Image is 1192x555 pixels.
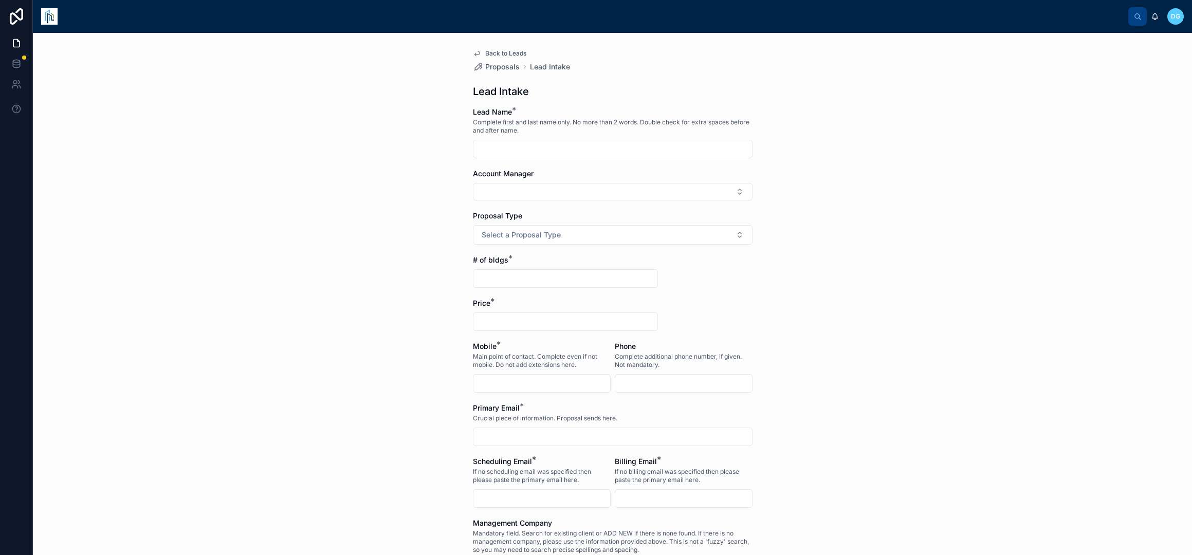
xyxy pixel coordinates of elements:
[1171,12,1180,21] span: DG
[473,183,753,200] button: Select Button
[473,169,534,178] span: Account Manager
[615,353,753,369] span: Complete additional phone number, if given. Not mandatory.
[473,342,497,350] span: Mobile
[615,342,636,350] span: Phone
[473,529,753,554] span: Mandatory field. Search for existing client or ADD NEW if there is none found. If there is no man...
[473,414,617,422] span: Crucial piece of information. Proposal sends here.
[485,62,520,72] span: Proposals
[530,62,570,72] a: Lead Intake
[41,8,58,25] img: App logo
[473,84,529,99] h1: Lead Intake
[66,5,1128,9] div: scrollable content
[485,49,526,58] span: Back to Leads
[615,468,753,484] span: If no billing email was specified then please paste the primary email here.
[473,118,753,135] span: Complete first and last name only. No more than 2 words. Double check for extra spaces before and...
[473,353,611,369] span: Main point of contact. Complete even if not mobile. Do not add extensions here.
[473,62,520,72] a: Proposals
[473,211,522,220] span: Proposal Type
[473,255,508,264] span: # of bldgs
[473,519,552,527] span: Management Company
[473,107,512,116] span: Lead Name
[482,230,561,240] span: Select a Proposal Type
[473,299,490,307] span: Price
[473,468,611,484] span: If no scheduling email was specified then please paste the primary email here.
[473,225,753,245] button: Select Button
[473,457,532,466] span: Scheduling Email
[473,49,526,58] a: Back to Leads
[473,403,520,412] span: Primary Email
[615,457,657,466] span: Billing Email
